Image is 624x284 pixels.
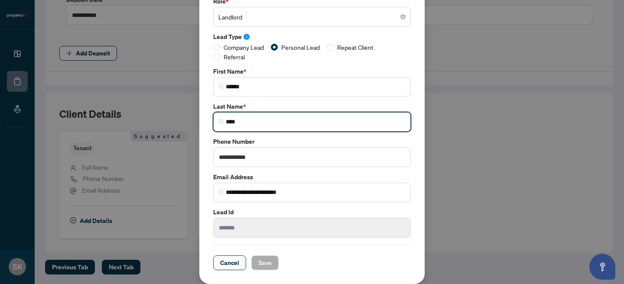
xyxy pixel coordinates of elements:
[219,190,224,195] img: search_icon
[213,32,411,42] label: Lead Type
[213,172,411,182] label: Email Address
[218,9,406,25] span: Landlord
[278,42,323,52] span: Personal Lead
[251,255,279,270] button: Save
[213,67,411,76] label: First Name
[213,207,411,217] label: Lead Id
[244,34,250,40] span: info-circle
[400,14,406,19] span: close-circle
[213,102,411,111] label: Last Name
[220,256,239,270] span: Cancel
[589,254,615,280] button: Open asap
[220,42,267,52] span: Company Lead
[219,84,224,89] img: search_icon
[213,137,411,146] label: Phone Number
[213,255,246,270] button: Cancel
[220,52,248,61] span: Referral
[334,42,377,52] span: Repeat Client
[219,119,224,124] img: search_icon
